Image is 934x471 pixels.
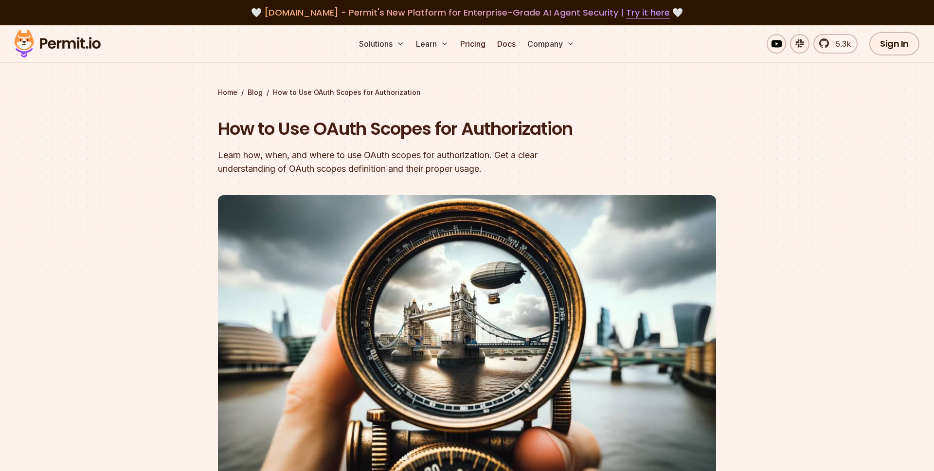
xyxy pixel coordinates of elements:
a: Sign In [869,32,919,55]
button: Company [523,34,578,54]
img: Permit logo [10,27,105,60]
button: Solutions [355,34,408,54]
div: / / [218,88,716,97]
a: Try it here [626,6,670,19]
button: Learn [412,34,452,54]
h1: How to Use OAuth Scopes for Authorization [218,117,592,141]
a: Blog [248,88,263,97]
div: Learn how, when, and where to use OAuth scopes for authorization. Get a clear understanding of OA... [218,148,592,176]
a: 5.3k [813,34,858,54]
div: 🤍 🤍 [23,6,911,19]
a: Docs [493,34,520,54]
a: Pricing [456,34,489,54]
span: [DOMAIN_NAME] - Permit's New Platform for Enterprise-Grade AI Agent Security | [264,6,670,18]
span: 5.3k [830,38,851,50]
a: Home [218,88,237,97]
